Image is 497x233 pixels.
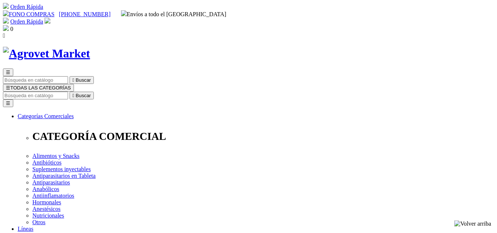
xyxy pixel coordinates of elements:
[3,92,68,99] input: Buscar
[32,206,60,212] a: Anestésicos
[3,32,5,39] i: 
[3,25,9,31] img: shopping-bag.svg
[3,68,13,76] button: ☰
[76,93,91,98] span: Buscar
[3,76,68,84] input: Buscar
[32,179,70,186] a: Antiparasitarios
[45,18,50,25] a: Acceda a su cuenta de cliente
[32,159,61,166] a: Antibióticos
[76,77,91,83] span: Buscar
[3,47,90,60] img: Agrovet Market
[32,199,61,205] a: Hormonales
[32,193,74,199] a: Antiinflamatorios
[32,130,494,142] p: CATEGORÍA COMERCIAL
[32,219,46,225] a: Otros
[121,10,127,16] img: delivery-truck.svg
[70,92,94,99] button:  Buscar
[32,173,96,179] a: Antiparasitarios en Tableta
[59,11,110,17] a: [PHONE_NUMBER]
[6,70,10,75] span: ☰
[3,99,13,107] button: ☰
[3,84,74,92] button: ☰TODAS LAS CATEGORÍAS
[10,4,43,10] a: Orden Rápida
[6,85,10,91] span: ☰
[32,166,91,172] a: Suplementos inyectables
[70,76,94,84] button:  Buscar
[18,113,74,119] a: Categorías Comerciales
[32,153,79,159] a: Alimentos y Snacks
[3,3,9,9] img: shopping-cart.svg
[32,186,59,192] a: Anabólicos
[32,212,64,219] a: Nutricionales
[3,18,9,24] img: shopping-cart.svg
[3,10,9,16] img: phone.svg
[3,11,54,17] a: FONO COMPRAS
[18,226,33,232] a: Líneas
[10,26,13,32] span: 0
[45,18,50,24] img: user.svg
[10,18,43,25] a: Orden Rápida
[72,93,74,98] i: 
[454,220,491,227] img: Volver arriba
[72,77,74,83] i: 
[121,11,227,17] span: Envíos a todo el [GEOGRAPHIC_DATA]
